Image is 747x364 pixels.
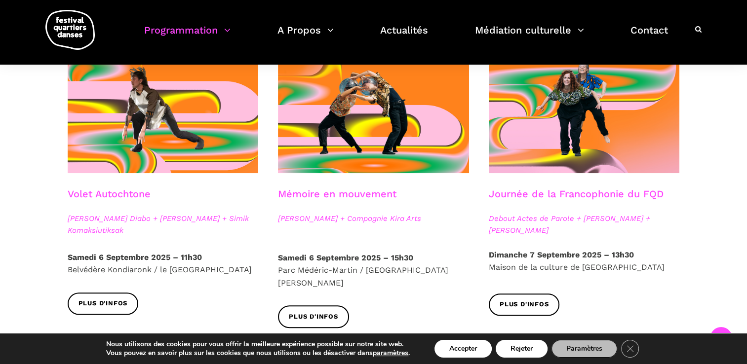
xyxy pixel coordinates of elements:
span: Plus d'infos [500,299,549,310]
p: Maison de la culture de [GEOGRAPHIC_DATA] [489,249,680,274]
a: Plus d'infos [68,292,139,315]
button: Paramètres [551,340,617,358]
strong: Samedi 6 Septembre 2025 – 11h30 [68,253,202,262]
p: Belvédère Kondiaronk / le [GEOGRAPHIC_DATA] [68,251,259,276]
span: [PERSON_NAME] + Compagnie Kira Arts [278,213,469,224]
span: [PERSON_NAME] Diabo + [PERSON_NAME] + Simik Komaksiutiksak [68,213,259,236]
strong: Dimanche 7 Septembre 2025 – 13h30 [489,250,634,259]
a: Plus d'infos [489,293,560,316]
button: Close GDPR Cookie Banner [621,340,639,358]
span: Plus d'infos [79,298,128,309]
button: paramètres [373,349,408,358]
a: A Propos [277,22,334,51]
a: Actualités [380,22,428,51]
strong: Samedi 6 Septembre 2025 – 15h30 [278,253,413,262]
a: Programmation [144,22,231,51]
a: Volet Autochtone [68,188,151,200]
span: Plus d'infos [289,312,338,322]
p: Nous utilisons des cookies pour vous offrir la meilleure expérience possible sur notre site web. [106,340,410,349]
img: logo-fqd-med [45,10,95,50]
p: Parc Médéric-Martin / [GEOGRAPHIC_DATA][PERSON_NAME] [278,252,469,290]
button: Rejeter [496,340,548,358]
a: Plus d'infos [278,305,349,328]
span: Debout Actes de Parole + [PERSON_NAME] + [PERSON_NAME] [489,213,680,236]
a: Contact [630,22,668,51]
a: Mémoire en mouvement [278,188,396,200]
a: Journée de la Francophonie du FQD [489,188,664,200]
p: Vous pouvez en savoir plus sur les cookies que nous utilisons ou les désactiver dans . [106,349,410,358]
button: Accepter [434,340,492,358]
a: Médiation culturelle [475,22,584,51]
